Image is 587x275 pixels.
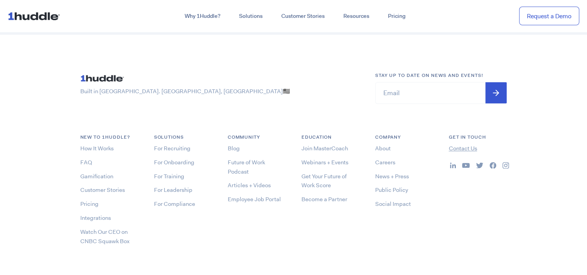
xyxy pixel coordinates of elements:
a: For Recruiting [154,144,190,152]
a: Why 1Huddle? [175,9,230,23]
a: Gamification [80,172,113,180]
a: Webinars + Events [301,158,348,166]
a: Resources [334,9,379,23]
a: Employee Job Portal [228,195,281,203]
h6: Stay up to date on news and events! [375,72,507,79]
a: Social Impact [375,200,411,208]
a: For Compliance [154,200,195,208]
a: Become a Partner [301,195,347,203]
h6: COMPANY [375,134,433,141]
a: About [375,144,391,152]
a: Request a Demo [519,7,579,26]
img: ... [476,162,483,168]
img: ... [490,162,496,169]
a: Join MasterCoach [301,144,348,152]
a: For Leadership [154,186,192,194]
span: 🇺🇸 [283,87,290,95]
h6: NEW TO 1HUDDLE? [80,134,139,141]
a: How It Works [80,144,114,152]
a: For Onboarding [154,158,194,166]
img: ... [450,162,456,168]
img: ... [80,72,127,84]
input: Submit [485,82,507,103]
img: ... [8,9,63,23]
a: For Training [154,172,184,180]
a: FAQ [80,158,92,166]
a: Contact Us [449,144,477,152]
img: ... [502,162,509,169]
a: News + Press [375,172,409,180]
h6: Solutions [154,134,212,141]
a: Public Policy [375,186,408,194]
a: Pricing [379,9,415,23]
input: Email [375,82,507,103]
a: Blog [228,144,240,152]
a: Pricing [80,200,99,208]
img: ... [462,163,470,168]
a: Articles + Videos [228,181,271,189]
a: Customer Stories [80,186,125,194]
a: Get Your Future of Work Score [301,172,347,190]
a: Solutions [230,9,272,23]
h6: COMMUNITY [228,134,286,141]
a: Watch Our CEO on CNBC Squawk Box [80,228,130,245]
p: Built in [GEOGRAPHIC_DATA]. [GEOGRAPHIC_DATA], [GEOGRAPHIC_DATA] [80,87,360,96]
a: Customer Stories [272,9,334,23]
a: Careers [375,158,395,166]
a: Integrations [80,214,111,222]
a: Future of Work Podcast [228,158,265,176]
h6: Education [301,134,360,141]
h6: Get in Touch [449,134,507,141]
